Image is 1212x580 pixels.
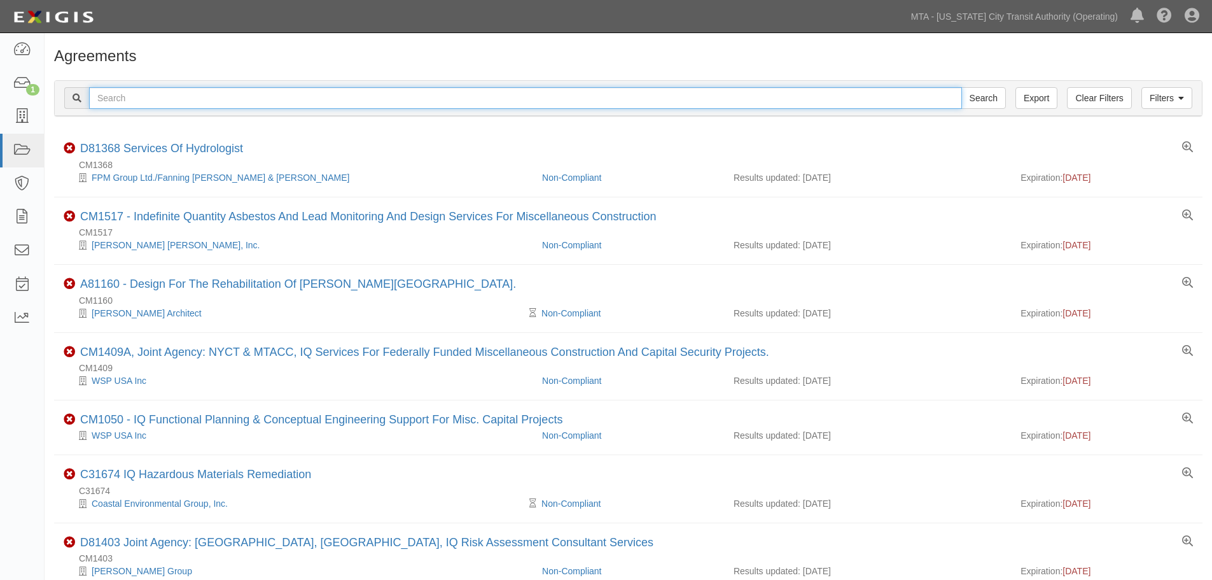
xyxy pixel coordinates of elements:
a: CM1409A, Joint Agency: NYCT & MTACC, IQ Services For Federally Funded Miscellaneous Construction ... [80,346,769,358]
img: logo-5460c22ac91f19d4615b14bd174203de0afe785f0fc80cf4dbbc73dc1793850b.png [10,6,97,29]
a: View results summary [1182,536,1193,548]
div: CM1517 - Indefinite Quantity Asbestos And Lead Monitoring And Design Services For Miscellaneous C... [80,210,656,224]
div: D81403 Joint Agency: NYCT, MNRR, IQ Risk Assessment Consultant Services [80,536,653,550]
a: Non-Compliant [542,430,601,441]
a: Non-Compliant [541,308,601,318]
div: A81160 - Design For The Rehabilitation Of Myrtle-wyckoff Station Complex. [80,278,516,292]
a: Non-Compliant [542,376,601,386]
span: [DATE] [1062,308,1090,318]
a: View results summary [1182,278,1193,289]
a: WSP USA Inc [92,376,146,386]
span: [DATE] [1062,566,1090,576]
a: Non-Compliant [541,499,601,509]
a: CM1050 - IQ Functional Planning & Conceptual Engineering Support For Misc. Capital Projects [80,413,562,426]
span: [DATE] [1062,376,1090,386]
div: Results updated: [DATE] [734,171,1001,184]
a: Coastal Environmental Group, Inc. [92,499,228,509]
a: D81403 Joint Agency: [GEOGRAPHIC_DATA], [GEOGRAPHIC_DATA], IQ Risk Assessment Consultant Services [80,536,653,549]
div: Results updated: [DATE] [734,307,1001,320]
i: Non-Compliant [64,211,75,222]
div: Expiration: [1020,429,1193,442]
span: [DATE] [1062,430,1090,441]
div: Expiration: [1020,239,1193,251]
i: Non-Compliant [64,143,75,154]
div: C31674 IQ Hazardous Materials Remediation [80,468,311,482]
div: WSP USA Inc [64,374,533,387]
input: Search [89,87,962,109]
a: View results summary [1182,413,1193,425]
i: Pending Review [529,309,536,318]
i: Non-Compliant [64,537,75,548]
span: [DATE] [1062,499,1090,509]
a: C31674 IQ Hazardous Materials Remediation [80,468,311,481]
a: [PERSON_NAME] Group [92,566,192,576]
div: Expiration: [1020,374,1193,387]
div: Parsons Brinckerhoff, Inc. [64,239,533,251]
i: Non-Compliant [64,278,75,290]
a: Filters [1141,87,1192,109]
i: Help Center - Complianz [1157,9,1172,24]
div: Expiration: [1020,497,1193,510]
div: D81368 Services Of Hydrologist [80,142,243,156]
i: Non-Compliant [64,346,75,358]
div: CM1160 [64,294,1202,307]
a: FPM Group Ltd./Fanning [PERSON_NAME] & [PERSON_NAME] [92,173,349,183]
span: [DATE] [1062,173,1090,183]
div: Louis Berger Group [64,565,533,577]
div: CM1403 [64,552,1202,565]
a: View results summary [1182,468,1193,479]
div: Richard Dattner Architect [64,307,533,320]
div: FPM Group Ltd./Fanning Phillips & Molnar [64,171,533,184]
div: Results updated: [DATE] [734,239,1001,251]
i: Non-Compliant [64,414,75,425]
a: Non-Compliant [542,240,601,250]
a: View results summary [1182,346,1193,357]
a: [PERSON_NAME] Architect [92,308,202,318]
a: MTA - [US_STATE] City Transit Authority (Operating) [905,4,1124,29]
div: CM1368 [64,159,1202,171]
i: Pending Review [529,499,536,508]
div: CM1409 [64,362,1202,374]
div: Expiration: [1020,565,1193,577]
i: Non-Compliant [64,469,75,480]
a: Non-Compliant [542,173,601,183]
a: D81368 Services Of Hydrologist [80,142,243,155]
a: A81160 - Design For The Rehabilitation Of [PERSON_NAME][GEOGRAPHIC_DATA]. [80,278,516,290]
a: CM1517 - Indefinite Quantity Asbestos And Lead Monitoring And Design Services For Miscellaneous C... [80,210,656,223]
div: Results updated: [DATE] [734,497,1001,510]
a: View results summary [1182,210,1193,222]
div: Results updated: [DATE] [734,565,1001,577]
div: Expiration: [1020,171,1193,184]
a: Export [1015,87,1057,109]
a: Non-Compliant [542,566,601,576]
a: WSP USA Inc [92,430,146,441]
div: CM1517 [64,226,1202,239]
div: 1 [26,84,39,95]
h1: Agreements [54,48,1202,64]
div: WSP USA Inc [64,429,533,442]
div: C31674 [64,485,1202,497]
div: CM1409A, Joint Agency: NYCT & MTACC, IQ Services For Federally Funded Miscellaneous Construction ... [80,346,769,360]
a: View results summary [1182,142,1193,153]
div: CM1050 - IQ Functional Planning & Conceptual Engineering Support For Misc. Capital Projects [80,413,562,427]
div: Results updated: [DATE] [734,429,1001,442]
a: [PERSON_NAME] [PERSON_NAME], Inc. [92,240,260,250]
div: Expiration: [1020,307,1193,320]
div: Results updated: [DATE] [734,374,1001,387]
a: Clear Filters [1067,87,1131,109]
div: Coastal Environmental Group, Inc. [64,497,533,510]
span: [DATE] [1062,240,1090,250]
input: Search [961,87,1006,109]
